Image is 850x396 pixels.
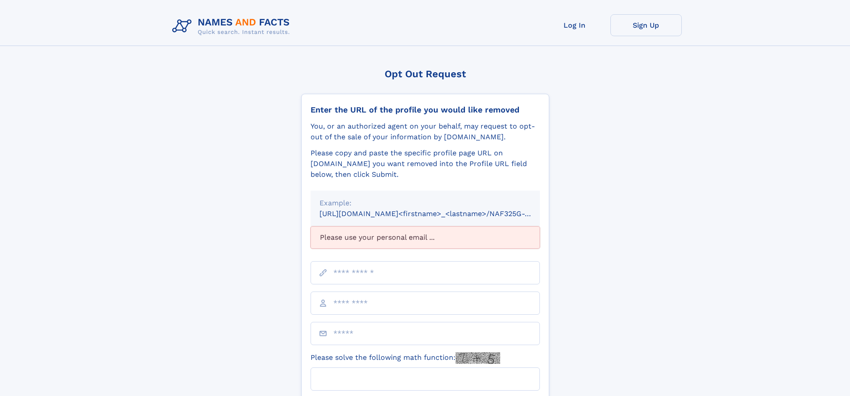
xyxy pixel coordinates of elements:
a: Sign Up [610,14,682,36]
div: Please use your personal email ... [311,226,540,249]
div: Example: [319,198,531,208]
small: [URL][DOMAIN_NAME]<firstname>_<lastname>/NAF325G-xxxxxxxx [319,209,557,218]
div: Opt Out Request [301,68,549,79]
a: Log In [539,14,610,36]
img: Logo Names and Facts [169,14,297,38]
div: Enter the URL of the profile you would like removed [311,105,540,115]
div: Please copy and paste the specific profile page URL on [DOMAIN_NAME] you want removed into the Pr... [311,148,540,180]
div: You, or an authorized agent on your behalf, may request to opt-out of the sale of your informatio... [311,121,540,142]
label: Please solve the following math function: [311,352,500,364]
